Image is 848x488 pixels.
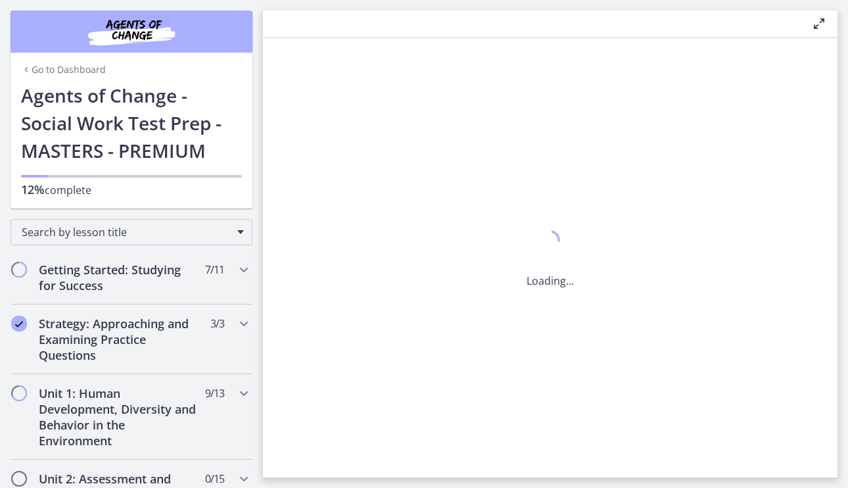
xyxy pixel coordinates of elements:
span: 0 / 15 [205,471,224,487]
p: complete [21,182,242,198]
span: 9 / 13 [205,385,224,401]
a: Go to Dashboard [21,63,106,76]
div: Search by lesson title [11,219,252,245]
img: Agents of Change Social Work Test Prep [53,16,210,47]
i: Completed [11,316,27,331]
h2: Getting Started: Studying for Success [39,262,199,293]
h2: Unit 1: Human Development, Diversity and Behavior in the Environment [39,385,199,449]
span: Search by lesson title [22,225,231,239]
h2: Strategy: Approaching and Examining Practice Questions [39,316,199,363]
span: 12% [21,182,45,197]
div: 1 [527,227,574,257]
span: 3 / 3 [210,316,224,331]
h1: Agents of Change - Social Work Test Prep - MASTERS - PREMIUM [21,82,242,164]
p: Loading... [527,273,574,289]
span: 7 / 11 [205,262,224,278]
